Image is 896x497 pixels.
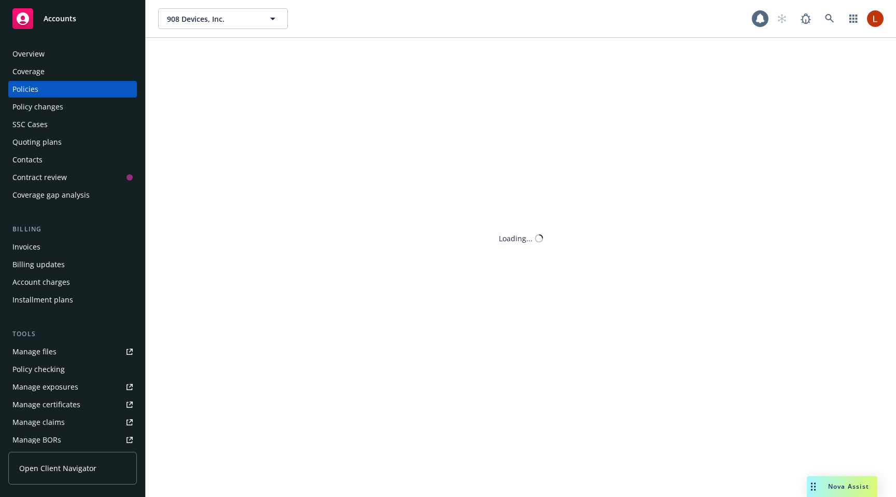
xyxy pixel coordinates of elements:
div: Account charges [12,274,70,291]
div: Quoting plans [12,134,62,150]
div: Coverage [12,63,45,80]
a: Manage files [8,343,137,360]
div: Billing updates [12,256,65,273]
div: Manage files [12,343,57,360]
a: Manage exposures [8,379,137,395]
a: Contacts [8,151,137,168]
a: Invoices [8,239,137,255]
a: Search [819,8,840,29]
button: 908 Devices, Inc. [158,8,288,29]
a: Switch app [843,8,864,29]
span: 908 Devices, Inc. [167,13,257,24]
div: Manage claims [12,414,65,431]
div: Manage certificates [12,396,80,413]
a: Manage certificates [8,396,137,413]
a: Start snowing [772,8,792,29]
div: Policy checking [12,361,65,378]
div: Drag to move [807,476,820,497]
div: Contract review [12,169,67,186]
span: Accounts [44,15,76,23]
a: Installment plans [8,292,137,308]
a: Coverage [8,63,137,80]
button: Nova Assist [807,476,877,497]
div: Policies [12,81,38,98]
a: Policies [8,81,137,98]
div: Invoices [12,239,40,255]
div: Installment plans [12,292,73,308]
div: Manage exposures [12,379,78,395]
div: Coverage gap analysis [12,187,90,203]
a: Report a Bug [795,8,816,29]
a: Billing updates [8,256,137,273]
a: Coverage gap analysis [8,187,137,203]
div: SSC Cases [12,116,48,133]
div: Billing [8,224,137,234]
a: Policy checking [8,361,137,378]
div: Overview [12,46,45,62]
div: Tools [8,329,137,339]
a: Manage BORs [8,432,137,448]
a: Quoting plans [8,134,137,150]
div: Loading... [499,233,533,244]
span: Open Client Navigator [19,463,96,474]
span: Nova Assist [828,482,869,491]
div: Policy changes [12,99,63,115]
a: Account charges [8,274,137,291]
a: Manage claims [8,414,137,431]
div: Contacts [12,151,43,168]
div: Manage BORs [12,432,61,448]
a: Accounts [8,4,137,33]
a: Contract review [8,169,137,186]
a: Overview [8,46,137,62]
a: Policy changes [8,99,137,115]
img: photo [867,10,884,27]
a: SSC Cases [8,116,137,133]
